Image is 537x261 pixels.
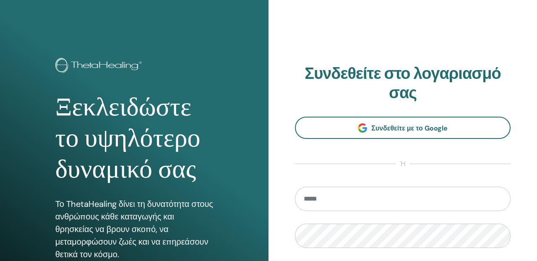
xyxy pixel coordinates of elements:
span: ή [396,159,409,169]
p: Το ThetaHealing δίνει τη δυνατότητα στους ανθρώπους κάθε καταγωγής και θρησκείας να βρουν σκοπό, ... [55,198,214,261]
a: Συνδεθείτε με το Google [295,117,511,139]
h1: Ξεκλειδώστε το υψηλότερο δυναμικό σας [55,91,214,185]
h2: Συνδεθείτε στο λογαριασμό σας [295,64,511,102]
span: Συνδεθείτε με το Google [371,124,447,133]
